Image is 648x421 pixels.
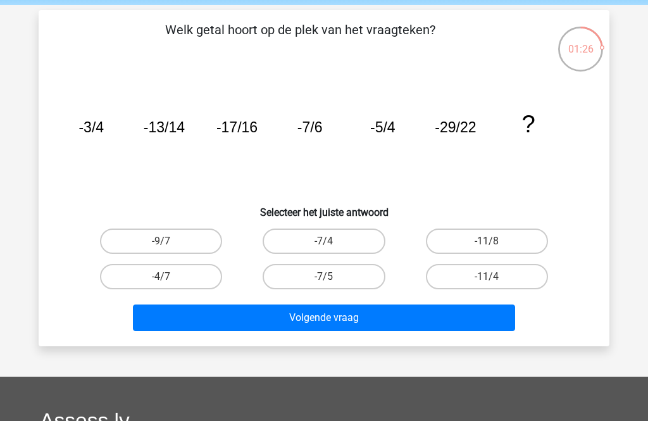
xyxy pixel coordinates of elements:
tspan: -13/14 [144,119,185,135]
label: -9/7 [100,229,222,254]
tspan: -7/6 [297,119,323,135]
h6: Selecteer het juiste antwoord [59,196,589,218]
tspan: -5/4 [370,119,396,135]
label: -7/4 [263,229,385,254]
button: Volgende vraag [133,305,516,331]
label: -4/7 [100,264,222,289]
tspan: -3/4 [78,119,104,135]
p: Welk getal hoort op de plek van het vraagteken? [59,20,542,58]
tspan: -17/16 [216,119,258,135]
tspan: ? [521,110,535,137]
label: -11/4 [426,264,548,289]
label: -7/5 [263,264,385,289]
div: 01:26 [557,25,604,57]
label: -11/8 [426,229,548,254]
tspan: -29/22 [435,119,476,135]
